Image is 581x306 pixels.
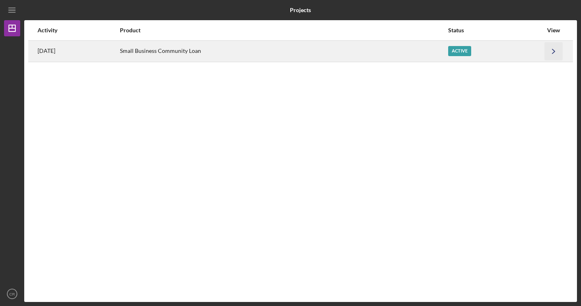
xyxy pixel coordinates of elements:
div: Status [448,27,543,34]
text: CR [9,292,15,296]
div: Product [120,27,447,34]
b: Projects [290,7,311,13]
time: 2025-06-18 18:56 [38,48,55,54]
div: Activity [38,27,119,34]
button: CR [4,286,20,302]
div: Active [448,46,471,56]
div: View [543,27,564,34]
div: Small Business Community Loan [120,41,447,61]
